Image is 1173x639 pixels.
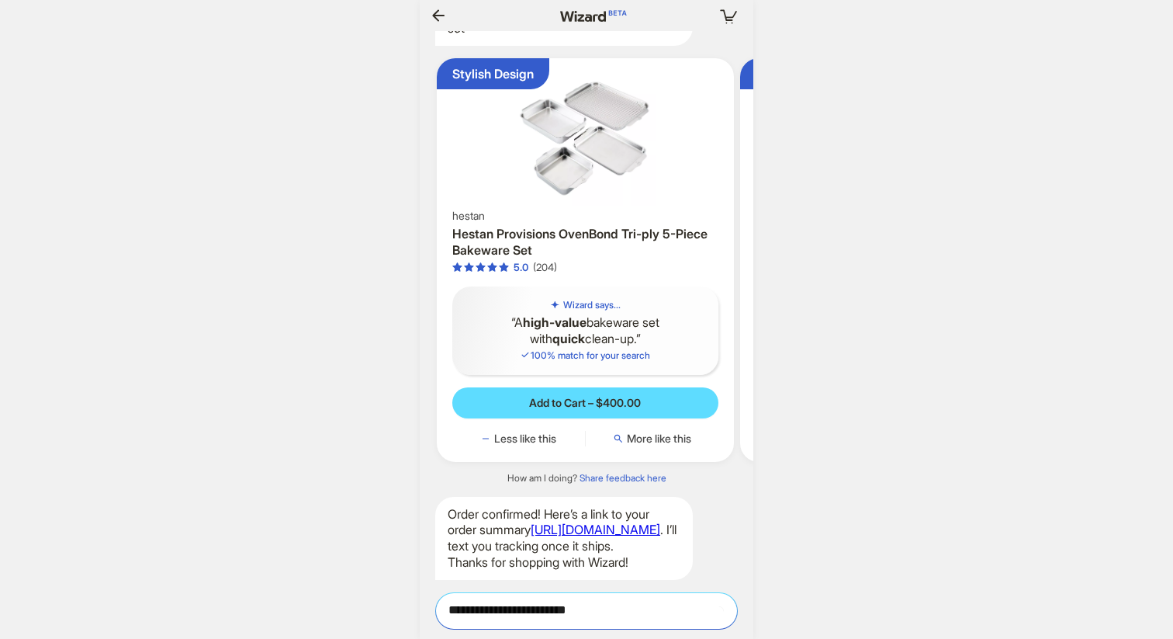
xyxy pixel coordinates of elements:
[586,431,718,446] button: More like this
[435,497,693,580] div: Order confirmed! Here’s a link to your order summary . I’ll text you tracking once it ships. Than...
[452,387,718,418] button: Add to Cart – $400.00
[514,261,528,274] div: 5.0
[476,262,486,273] span: star
[420,472,753,484] div: How am I doing?
[452,226,718,259] h3: Hestan Provisions OvenBond Tri-ply 5-Piece Bakeware Set
[499,262,509,273] span: star
[465,314,706,347] q: A bakeware set with clean-up.
[552,331,585,346] b: quick
[563,299,621,311] h5: Wizard says...
[464,262,474,273] span: star
[452,209,485,223] span: hestan
[452,261,528,274] div: 5.0 out of 5 stars
[520,349,650,361] span: 100 % match for your search
[452,431,585,446] button: Less like this
[443,64,728,205] img: Hestan Provisions OvenBond Tri-ply 5-Piece Bakeware Set
[529,396,641,410] span: Add to Cart – $400.00
[452,262,462,273] span: star
[494,432,556,446] span: Less like this
[487,262,497,273] span: star
[533,261,557,274] div: (204)
[452,66,534,82] div: Stylish Design
[627,432,691,446] span: More like this
[531,522,660,537] a: [URL][DOMAIN_NAME]
[746,64,1031,221] img: Ceramic Non-Stick 11 Piece Bakeware Set
[437,58,734,462] div: Stylish DesignHestan Provisions OvenBond Tri-ply 5-Piece Bakeware SethestanHestan Provisions Oven...
[523,314,586,330] b: high-value
[580,472,666,484] a: Share feedback here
